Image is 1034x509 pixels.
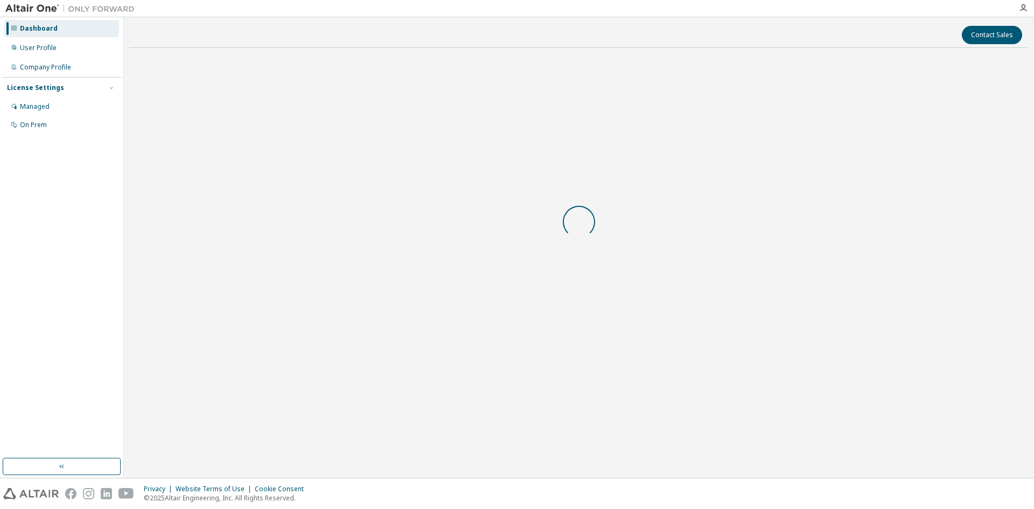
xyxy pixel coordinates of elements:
div: Company Profile [20,63,71,72]
div: User Profile [20,44,57,52]
button: Contact Sales [962,26,1022,44]
div: Managed [20,102,50,111]
div: On Prem [20,121,47,129]
div: Website Terms of Use [176,485,255,493]
img: linkedin.svg [101,488,112,499]
div: License Settings [7,83,64,92]
img: Altair One [5,3,140,14]
img: youtube.svg [118,488,134,499]
img: altair_logo.svg [3,488,59,499]
div: Privacy [144,485,176,493]
p: © 2025 Altair Engineering, Inc. All Rights Reserved. [144,493,310,503]
img: facebook.svg [65,488,76,499]
div: Dashboard [20,24,58,33]
img: instagram.svg [83,488,94,499]
div: Cookie Consent [255,485,310,493]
